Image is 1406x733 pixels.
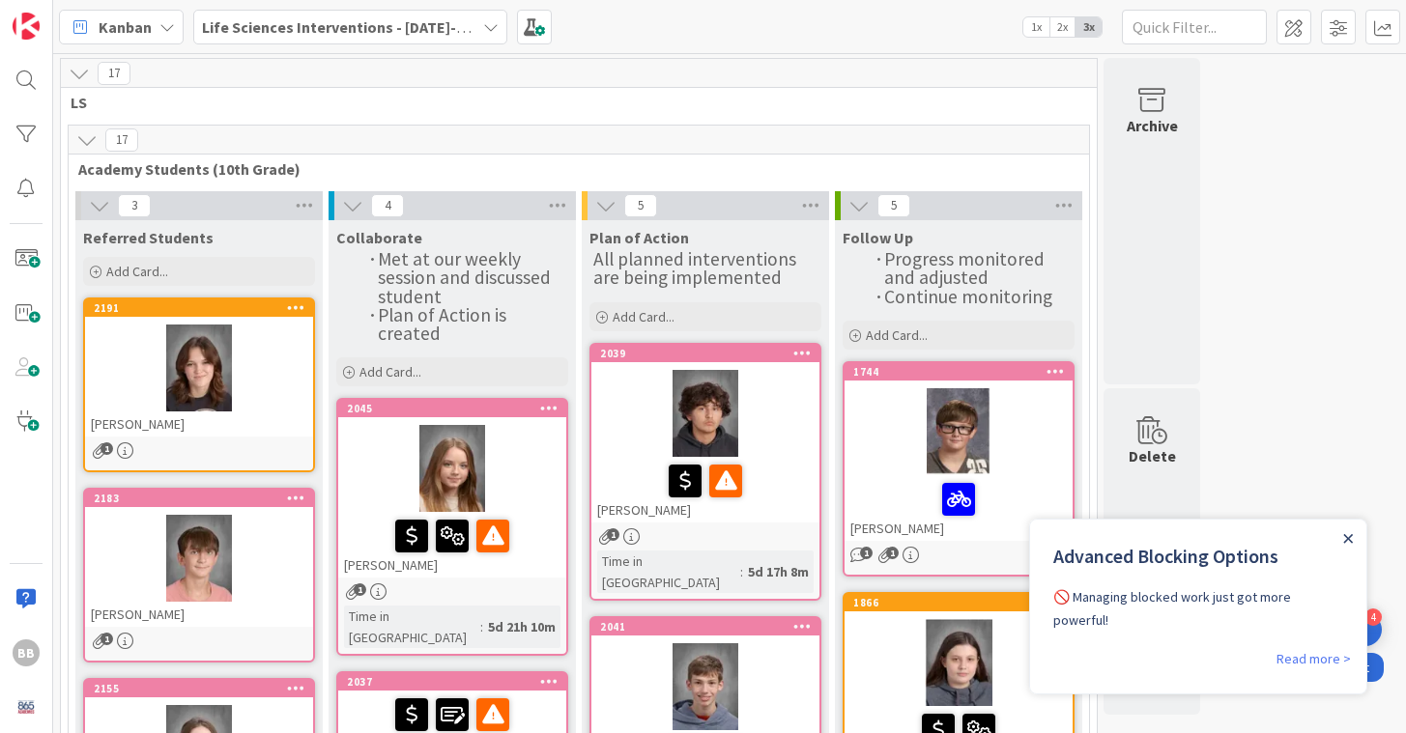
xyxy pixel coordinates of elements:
[83,228,214,247] span: Referred Students
[100,442,113,455] span: 1
[483,616,560,637] div: 5d 21h 10m
[589,343,821,601] a: 2039[PERSON_NAME]Time in [GEOGRAPHIC_DATA]:5d 17h 8m
[94,492,313,505] div: 2183
[85,602,313,627] div: [PERSON_NAME]
[860,547,873,559] span: 1
[1127,114,1178,137] div: Archive
[105,128,138,152] span: 17
[740,561,743,582] span: :
[591,618,819,635] div: 2041
[347,675,566,689] div: 2037
[78,159,1065,179] span: Academy Students (10th Grade)
[884,285,1052,308] span: Continue monitoring
[85,680,313,697] div: 2155
[378,303,510,345] span: Plan of Action is created
[593,247,800,289] span: All planned interventions are being implemented
[845,363,1073,381] div: 1744
[347,402,566,415] div: 2045
[359,363,421,381] span: Add Card...
[13,639,40,666] div: BB
[591,457,819,522] div: [PERSON_NAME]
[338,400,566,578] div: 2045[PERSON_NAME]
[877,194,910,217] span: 5
[94,682,313,695] div: 2155
[1129,444,1176,467] div: Delete
[98,62,130,85] span: 17
[624,194,657,217] span: 5
[597,550,740,593] div: Time in [GEOGRAPHIC_DATA]
[884,247,1048,289] span: Progress monitored and adjusted
[13,693,40,720] img: avatar
[85,411,313,437] div: [PERSON_NAME]
[589,228,689,247] span: Plan of Action
[338,673,566,691] div: 2037
[853,596,1073,609] div: 1866
[83,297,315,472] a: 2191[PERSON_NAME]
[845,475,1073,541] div: [PERSON_NAME]
[85,490,313,627] div: 2183[PERSON_NAME]
[1029,519,1367,694] iframe: UserGuiding Product Updates Slide Out
[1364,608,1382,626] div: 4
[202,17,502,37] b: Life Sciences Interventions - [DATE]-[DATE]
[338,512,566,578] div: [PERSON_NAME]
[371,194,404,217] span: 4
[378,247,555,308] span: Met at our weekly session and discussed student
[866,326,928,344] span: Add Card...
[99,15,152,39] span: Kanban
[71,93,1073,112] span: LS
[853,365,1073,379] div: 1744
[1049,17,1076,37] span: 2x
[85,299,313,317] div: 2191
[600,620,819,634] div: 2041
[85,490,313,507] div: 2183
[480,616,483,637] span: :
[336,228,422,247] span: Collaborate
[41,3,88,26] span: Support
[845,594,1073,611] div: 1866
[843,361,1075,577] a: 1744[PERSON_NAME]
[1076,17,1102,37] span: 3x
[338,400,566,417] div: 2045
[845,363,1073,541] div: 1744[PERSON_NAME]
[344,606,480,648] div: Time in [GEOGRAPHIC_DATA]
[336,398,568,656] a: 2045[PERSON_NAME]Time in [GEOGRAPHIC_DATA]:5d 21h 10m
[613,308,674,325] span: Add Card...
[118,194,151,217] span: 3
[600,347,819,360] div: 2039
[1122,10,1267,44] input: Quick Filter...
[743,561,814,582] div: 5d 17h 8m
[843,228,913,247] span: Follow Up
[607,528,619,541] span: 1
[354,583,366,596] span: 1
[886,547,899,559] span: 1
[1023,17,1049,37] span: 1x
[591,345,819,522] div: 2039[PERSON_NAME]
[85,299,313,437] div: 2191[PERSON_NAME]
[83,488,315,663] a: 2183[PERSON_NAME]
[591,345,819,362] div: 2039
[94,301,313,315] div: 2191
[100,633,113,645] span: 1
[106,263,168,280] span: Add Card...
